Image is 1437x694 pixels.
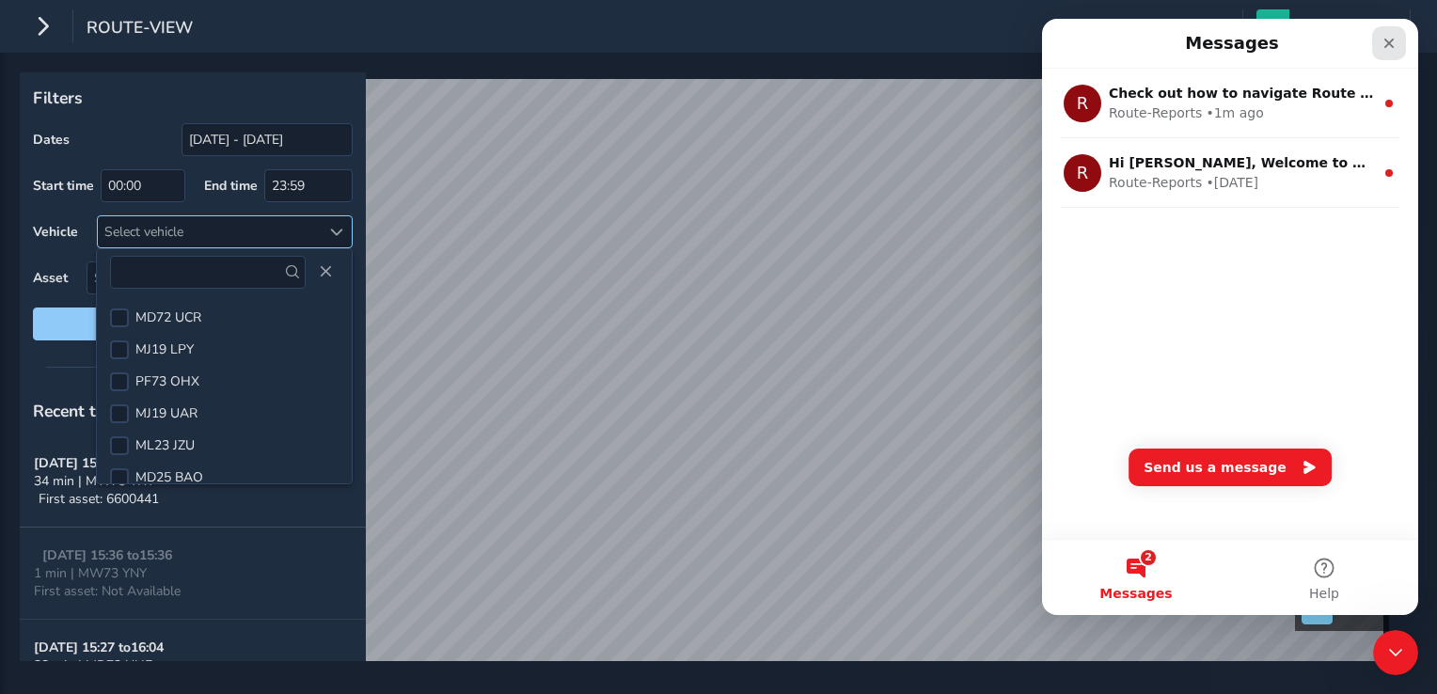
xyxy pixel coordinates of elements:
div: Route-Reports [67,85,160,104]
div: • [DATE] [164,154,216,174]
span: Check out how to navigate Route View here! [67,67,398,82]
span: PF73 OHX [135,372,199,390]
strong: [DATE] 15:39 to 16:13 [34,454,164,472]
strong: [DATE] 15:27 to 16:04 [34,639,164,656]
div: Profile image for Route-Reports [22,135,59,173]
span: First asset: Not Available [34,582,181,600]
span: Reset filters [47,315,339,333]
span: MD72 UCR [135,308,201,326]
button: Close [312,259,339,285]
span: 34 min | MW73 YNY [34,472,154,490]
img: diamond-layout [1256,9,1289,42]
canvas: Map [26,79,1383,683]
button: Help [188,521,376,596]
span: 1 min | MW73 YNY [34,564,147,582]
p: Filters [33,86,353,110]
span: MJ19 LPY [135,340,194,358]
span: [PERSON_NAME] [1296,9,1390,42]
span: MJ19 UAR [135,404,197,422]
button: [DATE] 15:39 to16:1334 min | MW73 YNYFirst asset: 6600441 [20,435,366,528]
label: Start time [33,177,94,195]
label: End time [204,177,258,195]
iframe: Intercom live chat [1042,19,1418,615]
button: Reset filters [33,308,353,340]
button: Send us a message [87,430,290,467]
button: [PERSON_NAME] [1256,9,1397,42]
iframe: Intercom live chat [1373,630,1418,675]
span: First asset: 6600441 [39,490,159,508]
span: 38 min | MD72 UHE [34,656,152,674]
strong: [DATE] 15:36 to 15:36 [42,546,172,564]
div: Select vehicle [98,216,321,247]
span: ML23 JZU [135,436,195,454]
span: Select an asset code [87,262,321,293]
button: [DATE] 15:36 to15:361 min | MW73 YNYFirst asset: Not Available [20,528,366,620]
div: Route-Reports [67,154,160,174]
span: route-view [87,16,193,42]
span: Messages [57,568,130,581]
div: • 1m ago [164,85,221,104]
label: Vehicle [33,223,78,241]
label: Asset [33,269,68,287]
span: MD25 BAO [135,468,203,486]
span: Recent trips [33,400,125,422]
label: Dates [33,131,70,149]
span: Help [267,568,297,581]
